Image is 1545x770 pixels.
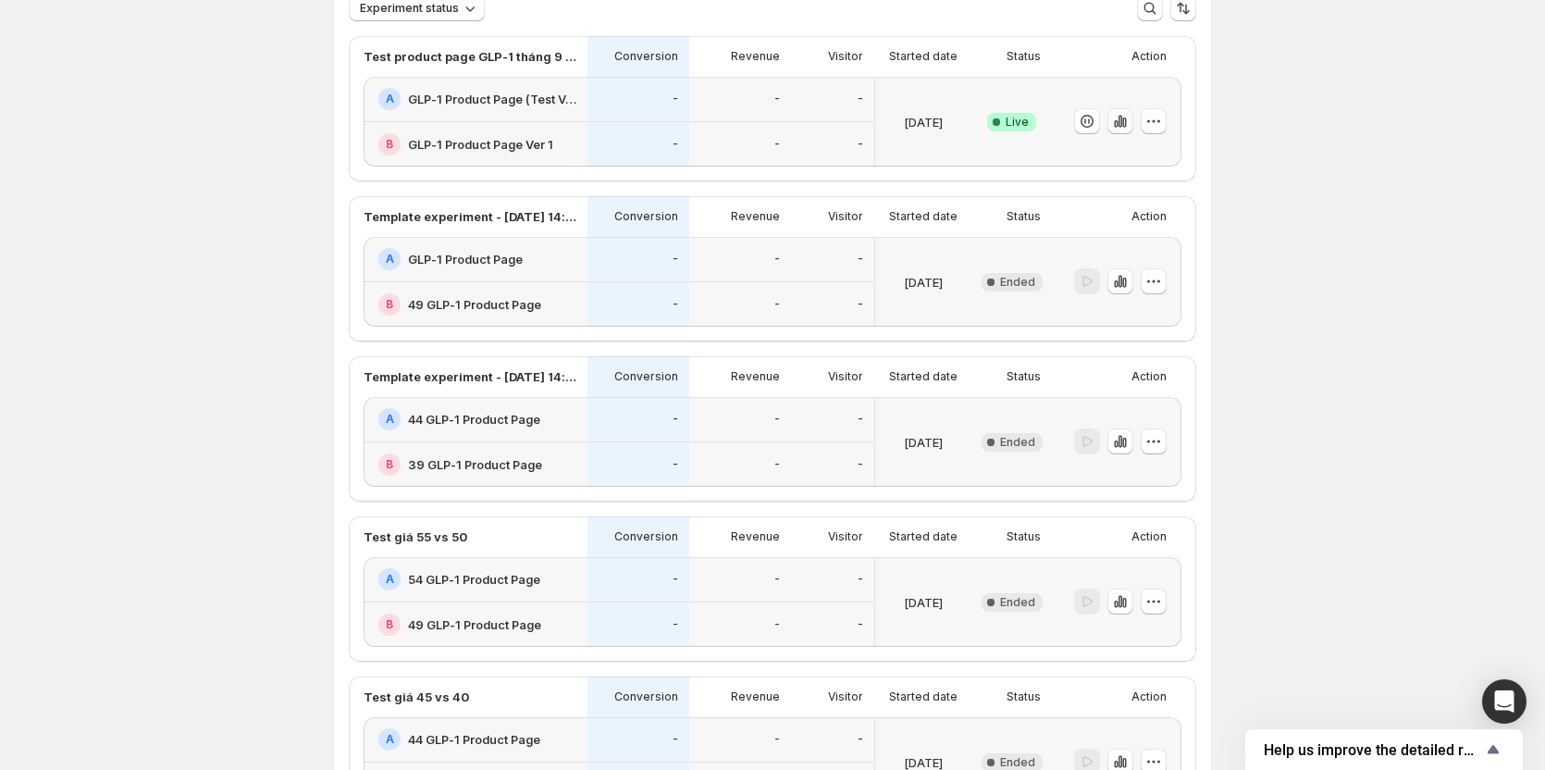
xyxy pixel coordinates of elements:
span: Ended [1000,755,1035,770]
h2: A [386,252,394,267]
p: Status [1007,49,1041,64]
p: - [774,252,780,267]
span: Live [1006,115,1029,130]
p: - [774,297,780,312]
p: - [774,92,780,106]
p: Test product page GLP-1 tháng 9 (new) [364,47,576,66]
p: Action [1131,49,1167,64]
p: Test giá 55 vs 50 [364,528,467,546]
p: [DATE] [904,433,943,452]
span: Ended [1000,435,1035,450]
span: Experiment status [360,1,459,16]
p: - [673,572,678,587]
h2: 44 GLP-1 Product Page [408,730,540,749]
p: - [774,412,780,427]
p: - [673,412,678,427]
p: - [774,137,780,152]
h2: A [386,572,394,587]
p: Status [1007,369,1041,384]
h2: 44 GLP-1 Product Page [408,410,540,428]
p: Test giá 45 vs 40 [364,688,469,706]
p: Started date [889,209,958,224]
p: Conversion [614,369,678,384]
h2: B [386,297,393,312]
h2: 49 GLP-1 Product Page [408,295,541,314]
p: Started date [889,49,958,64]
p: - [858,617,863,632]
p: - [774,572,780,587]
h2: A [386,92,394,106]
p: [DATE] [904,273,943,292]
span: Ended [1000,595,1035,610]
h2: GLP-1 Product Page [408,250,523,268]
p: - [774,732,780,747]
h2: GLP-1 Product Page Ver 1 [408,135,553,154]
p: Visitor [828,529,863,544]
p: Status [1007,689,1041,704]
p: Visitor [828,49,863,64]
p: Template experiment - [DATE] 14:22:13 [364,207,576,226]
p: Revenue [731,689,780,704]
p: [DATE] [904,593,943,612]
p: Revenue [731,529,780,544]
p: - [774,457,780,472]
p: [DATE] [904,113,943,131]
p: Conversion [614,49,678,64]
p: - [673,92,678,106]
p: Action [1131,529,1167,544]
p: Conversion [614,209,678,224]
h2: B [386,457,393,472]
h2: B [386,617,393,632]
h2: 54 GLP-1 Product Page [408,570,540,589]
p: - [858,137,863,152]
p: - [858,92,863,106]
h2: 39 GLP-1 Product Page [408,455,542,474]
p: Started date [889,369,958,384]
p: - [673,252,678,267]
p: Visitor [828,369,863,384]
h2: B [386,137,393,152]
p: Conversion [614,529,678,544]
p: Visitor [828,689,863,704]
p: Status [1007,209,1041,224]
p: - [858,732,863,747]
h2: 49 GLP-1 Product Page [408,615,541,634]
div: Open Intercom Messenger [1482,679,1526,724]
p: Template experiment - [DATE] 14:24:50 [364,367,576,386]
p: Revenue [731,49,780,64]
p: Started date [889,529,958,544]
p: Started date [889,689,958,704]
p: - [673,732,678,747]
p: - [858,252,863,267]
span: Help us improve the detailed report for A/B campaigns [1264,741,1482,759]
p: - [858,412,863,427]
p: Conversion [614,689,678,704]
p: Visitor [828,209,863,224]
p: - [774,617,780,632]
p: - [673,137,678,152]
p: - [858,297,863,312]
h2: A [386,732,394,747]
p: Status [1007,529,1041,544]
span: Ended [1000,275,1035,290]
p: Action [1131,689,1167,704]
p: - [673,617,678,632]
p: - [858,572,863,587]
p: Revenue [731,209,780,224]
h2: A [386,412,394,427]
p: Revenue [731,369,780,384]
h2: GLP-1 Product Page (Test Ver 2) [408,90,576,108]
p: - [673,297,678,312]
p: Action [1131,369,1167,384]
p: - [858,457,863,472]
p: Action [1131,209,1167,224]
button: Show survey - Help us improve the detailed report for A/B campaigns [1264,739,1504,761]
p: - [673,457,678,472]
